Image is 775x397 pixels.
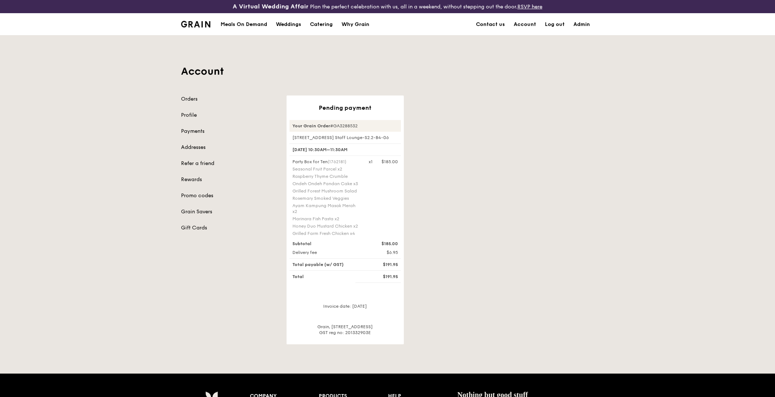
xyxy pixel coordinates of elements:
[181,224,278,232] a: Gift Cards
[292,123,330,128] strong: Your Grain Order
[288,250,364,255] div: Delivery fee
[292,216,360,222] div: Marinara Fish Pasta x2
[342,14,369,35] div: Why Grain
[181,112,278,119] a: Profile
[310,14,333,35] div: Catering
[292,262,344,267] span: Total payable (w/ GST)
[369,159,373,165] div: x1
[181,95,278,103] a: Orders
[472,14,509,35] a: Contact us
[289,135,401,141] div: [STREET_ADDRESS] Staff Lounge-S2.2-B4-06
[181,208,278,216] a: Grain Savers
[364,241,402,247] div: $185.00
[177,3,599,10] div: Plan the perfect celebration with us, all in a weekend, without stepping out the door.
[292,195,360,201] div: Rosemary Smoked Veggies
[181,144,278,151] a: Addresses
[289,104,401,111] div: Pending payment
[181,160,278,167] a: Refer a friend
[292,181,360,187] div: Ondeh Ondeh Pandan Cake x3
[181,13,211,35] a: GrainGrain
[292,166,360,172] div: Seasonal Fruit Parcel x2
[292,159,360,165] div: Party Box for Ten
[328,159,346,164] span: (1762181)
[292,203,360,214] div: Ayam Kampung Masak Merah x2
[181,176,278,183] a: Rewards
[289,143,401,156] div: [DATE] 10:30AM–11:30AM
[292,223,360,229] div: Honey Duo Mustard Chicken x2
[288,241,364,247] div: Subtotal
[181,21,211,27] img: Grain
[569,14,594,35] a: Admin
[292,188,360,194] div: Grilled Forest Mushroom Salad
[289,324,401,336] div: Grain, [STREET_ADDRESS] GST reg no: 201332903E
[289,120,401,132] div: #GA3288532
[540,14,569,35] a: Log out
[381,159,398,165] div: $185.00
[221,14,267,35] div: Meals On Demand
[288,274,364,280] div: Total
[517,4,542,10] a: RSVP here
[276,14,301,35] div: Weddings
[181,65,594,78] h1: Account
[292,173,360,179] div: Raspberry Thyme Crumble
[509,14,540,35] a: Account
[233,3,309,10] h3: A Virtual Wedding Affair
[272,14,306,35] a: Weddings
[292,231,360,236] div: Grilled Farm Fresh Chicken x4
[181,192,278,199] a: Promo codes
[364,274,402,280] div: $191.95
[289,303,401,315] div: Invoice date: [DATE]
[337,14,374,35] a: Why Grain
[181,128,278,135] a: Payments
[364,250,402,255] div: $6.95
[364,262,402,267] div: $191.95
[306,14,337,35] a: Catering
